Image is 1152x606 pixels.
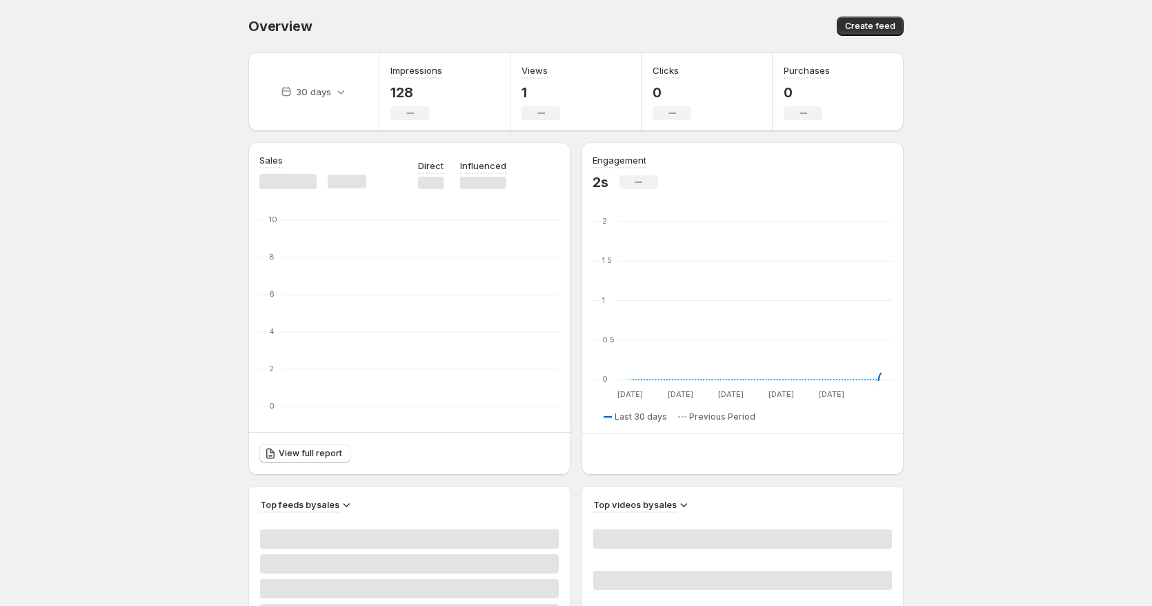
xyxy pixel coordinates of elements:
[602,374,608,384] text: 0
[522,84,560,101] p: 1
[837,17,904,36] button: Create feed
[248,18,312,35] span: Overview
[819,389,844,399] text: [DATE]
[418,159,444,173] p: Direct
[279,448,342,459] span: View full report
[269,215,277,224] text: 10
[653,84,691,101] p: 0
[602,295,605,305] text: 1
[296,85,331,99] p: 30 days
[390,84,442,101] p: 128
[689,411,755,422] span: Previous Period
[668,389,693,399] text: [DATE]
[259,153,283,167] h3: Sales
[269,326,275,336] text: 4
[522,63,548,77] h3: Views
[602,335,615,344] text: 0.5
[593,174,608,190] p: 2s
[602,216,607,226] text: 2
[269,401,275,411] text: 0
[269,289,275,299] text: 6
[593,498,677,511] h3: Top videos by sales
[269,364,274,373] text: 2
[269,252,275,262] text: 8
[784,63,830,77] h3: Purchases
[617,389,643,399] text: [DATE]
[260,498,339,511] h3: Top feeds by sales
[602,255,612,265] text: 1.5
[653,63,679,77] h3: Clicks
[259,444,350,463] a: View full report
[390,63,442,77] h3: Impressions
[460,159,506,173] p: Influenced
[718,389,744,399] text: [DATE]
[615,411,667,422] span: Last 30 days
[768,389,794,399] text: [DATE]
[845,21,895,32] span: Create feed
[593,153,646,167] h3: Engagement
[784,84,830,101] p: 0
